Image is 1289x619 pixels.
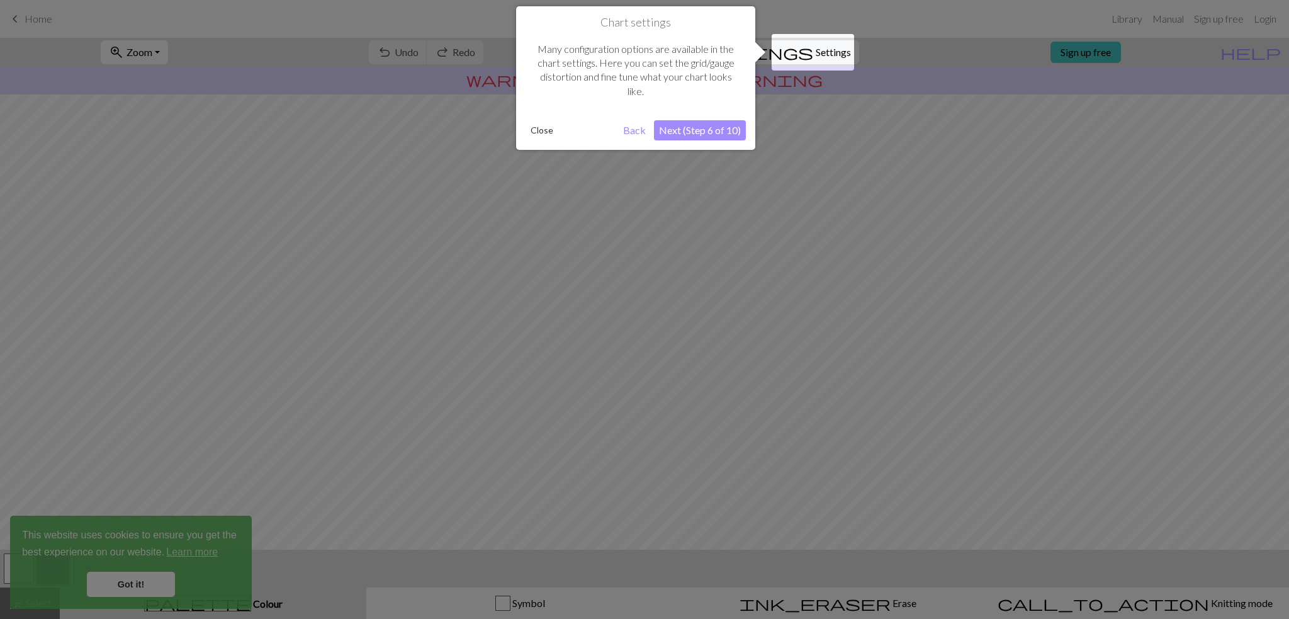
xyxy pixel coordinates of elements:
h1: Chart settings [526,16,746,30]
button: Next (Step 6 of 10) [654,120,746,140]
button: Close [526,121,558,140]
button: Back [618,120,651,140]
div: Many configuration options are available in the chart settings. Here you can set the grid/gauge d... [526,30,746,111]
div: Chart settings [516,6,755,150]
